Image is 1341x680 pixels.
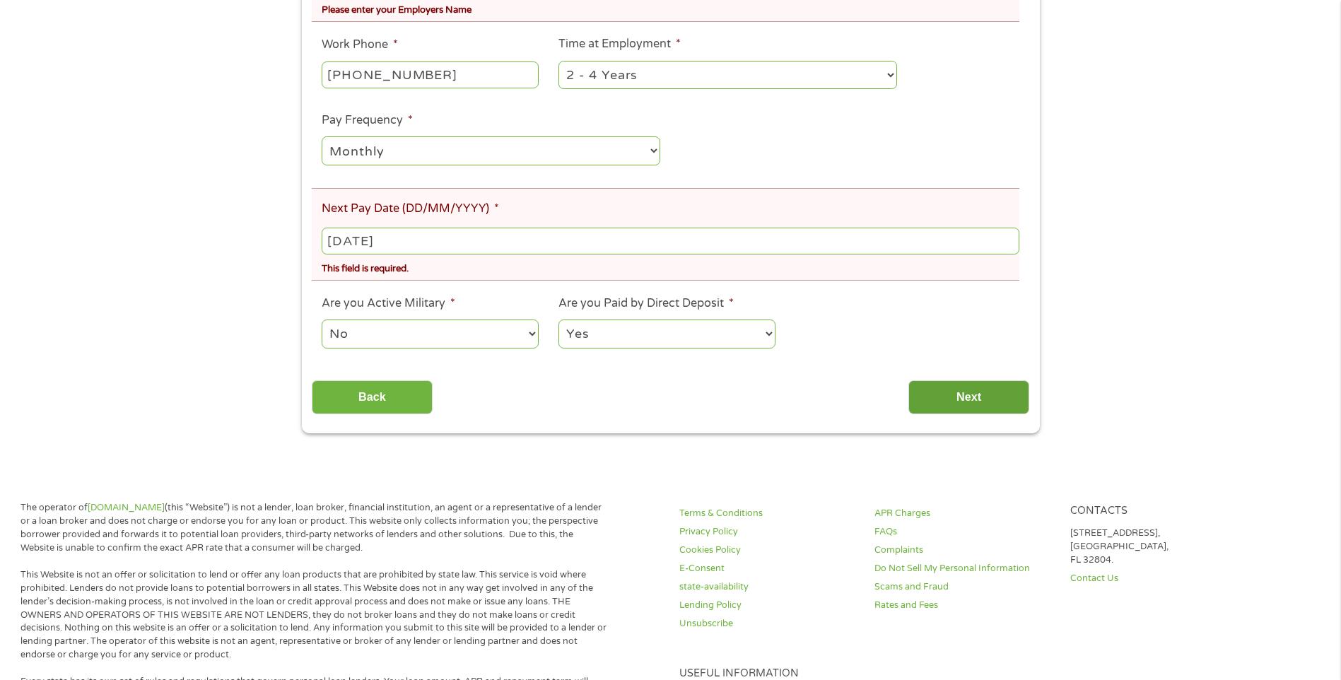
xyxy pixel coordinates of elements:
a: Lending Policy [679,599,857,612]
p: [STREET_ADDRESS], [GEOGRAPHIC_DATA], FL 32804. [1070,527,1248,567]
p: This Website is not an offer or solicitation to lend or offer any loan products that are prohibit... [21,568,607,662]
a: Unsubscribe [679,617,857,631]
label: Work Phone [322,37,398,52]
a: Scams and Fraud [874,580,1053,594]
label: Pay Frequency [322,113,413,128]
input: Back [312,380,433,415]
label: Time at Employment [558,37,681,52]
a: state-availability [679,580,857,594]
a: [DOMAIN_NAME] [88,502,165,513]
a: Cookies Policy [679,544,857,557]
a: Privacy Policy [679,525,857,539]
div: This field is required. [322,257,1019,276]
label: Are you Active Military [322,296,455,311]
a: Complaints [874,544,1053,557]
label: Are you Paid by Direct Deposit [558,296,734,311]
p: The operator of (this “Website”) is not a lender, loan broker, financial institution, an agent or... [21,501,607,555]
a: Rates and Fees [874,599,1053,612]
a: APR Charges [874,507,1053,520]
h4: Contacts [1070,505,1248,518]
input: (231) 754-4010 [322,61,538,88]
label: Next Pay Date (DD/MM/YYYY) [322,201,499,216]
a: Terms & Conditions [679,507,857,520]
a: Do Not Sell My Personal Information [874,562,1053,575]
a: E-Consent [679,562,857,575]
a: Contact Us [1070,572,1248,585]
a: FAQs [874,525,1053,539]
input: Use the arrow keys to pick a date [322,228,1019,254]
input: Next [908,380,1029,415]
